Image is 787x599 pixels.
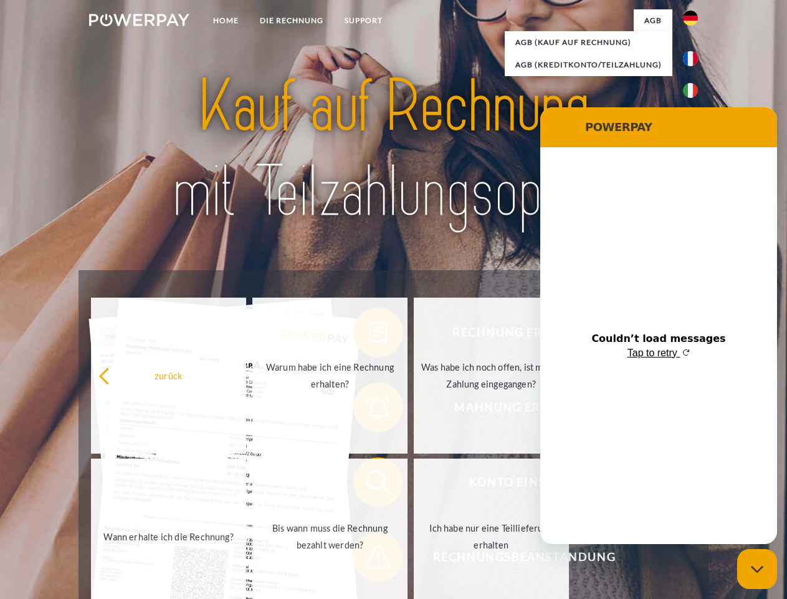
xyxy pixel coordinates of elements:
[737,549,777,589] iframe: Button to launch messaging window
[334,9,393,32] a: SUPPORT
[505,54,672,76] a: AGB (Kreditkonto/Teilzahlung)
[119,60,668,239] img: title-powerpay_de.svg
[414,298,569,454] a: Was habe ich noch offen, ist meine Zahlung eingegangen?
[421,359,561,392] div: Was habe ich noch offen, ist meine Zahlung eingegangen?
[683,51,698,66] img: fr
[540,107,777,544] iframe: Messaging window
[260,520,400,553] div: Bis wann muss die Rechnung bezahlt werden?
[249,9,334,32] a: DIE RECHNUNG
[260,359,400,392] div: Warum habe ich eine Rechnung erhalten?
[421,520,561,553] div: Ich habe nur eine Teillieferung erhalten
[683,11,698,26] img: de
[634,9,672,32] a: agb
[98,528,239,545] div: Wann erhalte ich die Rechnung?
[89,14,189,26] img: logo-powerpay-white.svg
[505,31,672,54] a: AGB (Kauf auf Rechnung)
[98,367,239,384] div: zurück
[683,83,698,98] img: it
[203,9,249,32] a: Home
